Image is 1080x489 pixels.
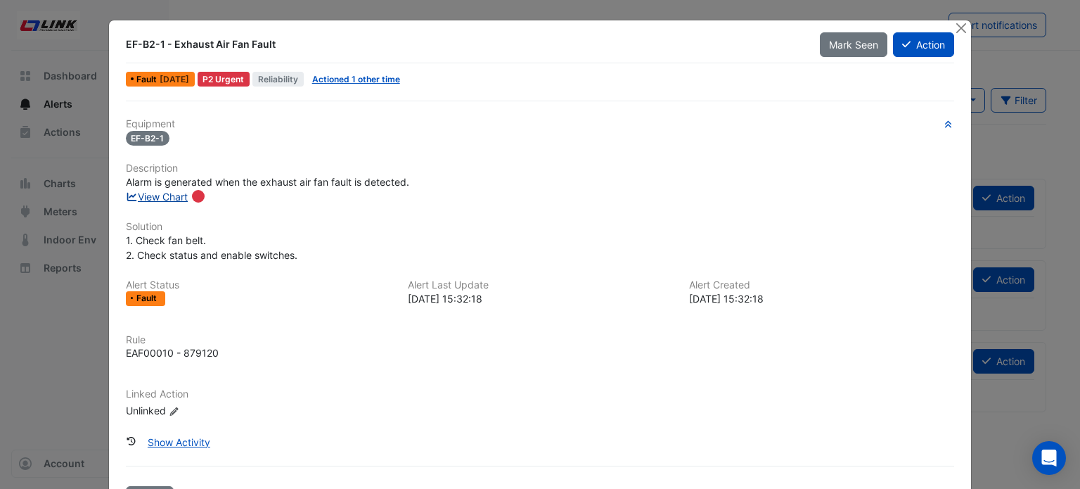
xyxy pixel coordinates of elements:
[953,20,968,35] button: Close
[169,406,179,417] fa-icon: Edit Linked Action
[126,37,804,51] div: EF-B2-1 - Exhaust Air Fan Fault
[126,176,409,188] span: Alarm is generated when the exhaust air fan fault is detected.
[408,291,673,306] div: [DATE] 15:32:18
[126,388,955,400] h6: Linked Action
[126,234,297,261] span: 1. Check fan belt. 2. Check status and enable switches.
[1032,441,1066,475] div: Open Intercom Messenger
[312,74,400,84] a: Actioned 1 other time
[408,279,673,291] h6: Alert Last Update
[136,75,160,84] span: Fault
[192,190,205,203] div: Tooltip anchor
[160,74,189,84] span: Wed 03-Sep-2025 15:32 AEST
[829,39,878,51] span: Mark Seen
[136,294,160,303] span: Fault
[198,72,250,87] div: P2 Urgent
[252,72,304,87] span: Reliability
[126,403,295,418] div: Unlinked
[126,191,188,203] a: View Chart
[139,430,219,455] button: Show Activity
[126,118,955,130] h6: Equipment
[820,32,887,57] button: Mark Seen
[126,334,955,346] h6: Rule
[126,279,391,291] h6: Alert Status
[126,163,955,174] h6: Description
[126,131,170,146] span: EF-B2-1
[893,32,954,57] button: Action
[126,345,219,360] div: EAF00010 - 879120
[689,291,954,306] div: [DATE] 15:32:18
[689,279,954,291] h6: Alert Created
[126,221,955,233] h6: Solution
